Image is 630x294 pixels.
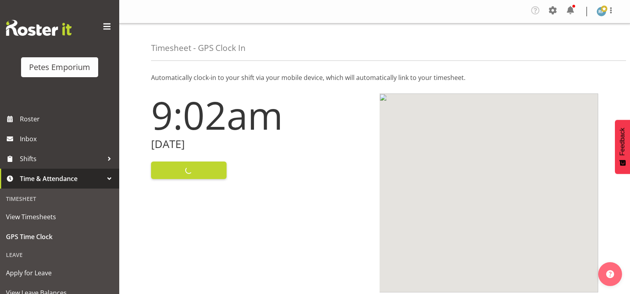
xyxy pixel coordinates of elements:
[6,231,113,243] span: GPS Time Clock
[20,113,115,125] span: Roster
[597,7,606,16] img: reina-puketapu721.jpg
[151,73,598,82] p: Automatically clock-in to your shift via your mobile device, which will automatically link to you...
[606,270,614,278] img: help-xxl-2.png
[2,247,117,263] div: Leave
[6,211,113,223] span: View Timesheets
[2,207,117,227] a: View Timesheets
[151,43,246,53] h4: Timesheet - GPS Clock In
[20,153,103,165] span: Shifts
[20,173,103,185] span: Time & Attendance
[29,61,90,73] div: Petes Emporium
[20,133,115,145] span: Inbox
[151,138,370,150] h2: [DATE]
[151,93,370,136] h1: 9:02am
[2,191,117,207] div: Timesheet
[6,20,72,36] img: Rosterit website logo
[2,227,117,247] a: GPS Time Clock
[6,267,113,279] span: Apply for Leave
[615,120,630,174] button: Feedback - Show survey
[2,263,117,283] a: Apply for Leave
[619,128,626,156] span: Feedback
